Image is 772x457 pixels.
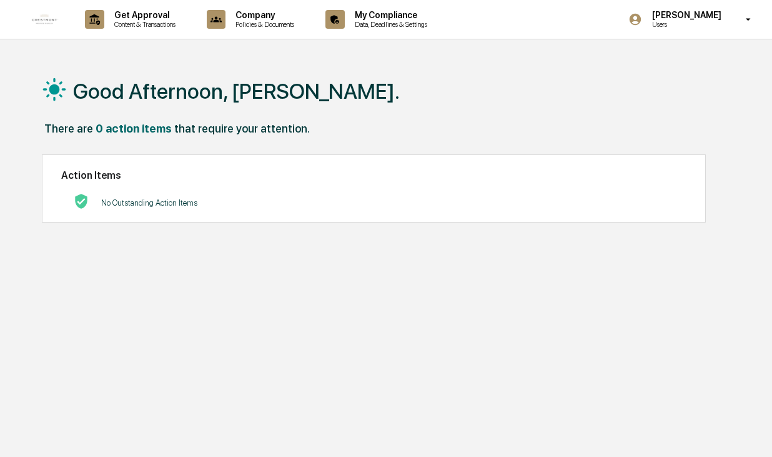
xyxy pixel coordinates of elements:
[345,10,433,20] p: My Compliance
[174,122,310,135] div: that require your attention.
[225,10,300,20] p: Company
[642,20,728,29] p: Users
[345,20,433,29] p: Data, Deadlines & Settings
[61,169,686,181] h2: Action Items
[30,4,60,34] img: logo
[642,10,728,20] p: [PERSON_NAME]
[44,122,93,135] div: There are
[225,20,300,29] p: Policies & Documents
[104,20,182,29] p: Content & Transactions
[104,10,182,20] p: Get Approval
[101,198,197,208] p: No Outstanding Action Items
[74,194,89,209] img: No Actions logo
[73,79,400,104] h1: Good Afternoon, [PERSON_NAME].
[96,122,172,135] div: 0 action items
